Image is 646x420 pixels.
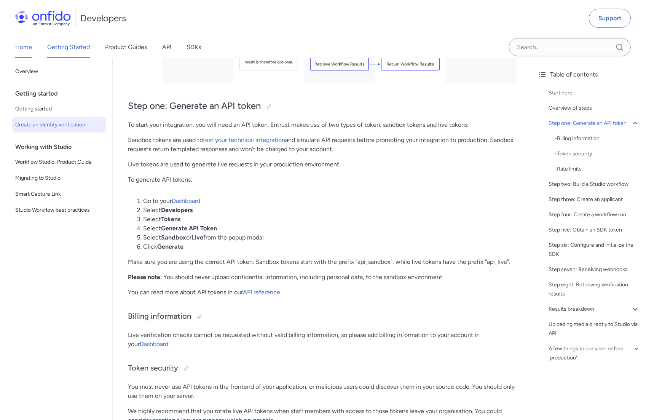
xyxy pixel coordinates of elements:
h3: Token security [128,363,517,375]
div: Working with Studio [15,139,109,155]
span: Migrating to Studio [15,174,103,183]
strong: Tokens [161,216,180,223]
a: Smart Capture Link [12,187,106,202]
strong: Please note [128,273,160,281]
p: : You should never upload confidential information, including personal data, to the sandbox envir... [128,273,517,282]
li: Select [143,215,517,224]
strong: Generate API Token [161,225,217,232]
p: You must never use API tokens in the frontend of your application, or malicious users could disco... [128,382,517,401]
a: Results breakdown [549,305,640,314]
a: Uploading media directly to Studio via API [549,320,640,338]
a: Step six: Configure and initialize the SDK [549,241,640,259]
strong: Developers [161,206,193,214]
span: Workflow Studio: Product Guide [15,158,103,167]
p: You can read more about API tokens in our . [128,288,517,297]
div: Getting started [15,86,109,101]
li: Select [143,224,517,233]
h1: Developers [80,12,126,24]
a: Overview [12,64,106,79]
a: Migrating to Studio [12,171,106,186]
p: To start your integration, you will need an API token. Entrust makes use of two types of token: s... [128,120,517,129]
li: Select or from the popup modal [143,233,517,242]
h3: Billing information [128,311,517,323]
li: Click [143,242,517,251]
a: Start here [549,88,640,97]
a: Step three: Create an applicant [549,195,640,204]
li: Go to your [143,196,517,206]
span: Smart Capture Link [15,190,103,199]
a: SDKs [187,37,201,58]
a: Step eight: Retrieving verification results [549,280,640,299]
a: Getting started [12,101,106,117]
strong: Sandbox [161,234,186,241]
a: Step one: Generate an API token [549,119,640,128]
a: Workflow Studio: Product Guide [12,155,106,170]
p: Live tokens are used to generate live requests in your production environment. [128,160,517,169]
a: -Token security [555,149,640,158]
a: Overview of steps [549,104,640,113]
a: -Rate limits [555,164,640,174]
p: Sandbox tokens are used to and simulate API requests before promoting your integration to product... [128,136,517,154]
div: - Rate limits [555,164,640,174]
a: Product Guides [105,37,147,58]
div: - Billing information [555,134,640,143]
a: Step two: Build a Studio workflow [549,180,640,189]
a: Home [15,37,32,58]
input: Onfido search input field [509,38,631,56]
a: Step seven: Receiving webhooks [549,265,640,274]
a: API reference [243,289,280,296]
a: Getting Started [47,37,90,58]
a: Step four: Create a workflow run [549,210,640,219]
p: Make sure you are using the correct API token. Sandbox tokens start with the prefix "api_sandbox"... [128,257,517,267]
h2: Step one: Generate an API token [128,100,517,113]
a: Studio Workflow best practices [12,203,106,218]
p: To generate API tokens: [128,175,517,184]
a: Support [589,9,631,28]
strong: Generate [157,243,183,250]
a: test your technical integration [203,136,285,144]
a: Create an identity verification [12,117,106,133]
li: Select [143,206,517,215]
div: - Token security [555,149,640,158]
a: Dashboard [140,340,168,348]
span: Getting started [15,104,103,113]
img: Onfido Logo [15,11,71,26]
div: Table of contents [538,70,640,79]
a: Dashboard [172,197,200,204]
span: Studio Workflow best practices [15,206,103,215]
a: A few things to consider before 'production' [549,344,640,363]
span: Create an identity verification [15,120,103,129]
a: API [162,37,171,58]
a: -Billing information [555,134,640,143]
a: Step five: Obtain an SDK token [549,225,640,235]
span: Overview [15,67,103,76]
strong: Live [191,234,203,241]
p: Live verification checks cannot be requested without valid billing information, so please add bil... [128,331,517,349]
